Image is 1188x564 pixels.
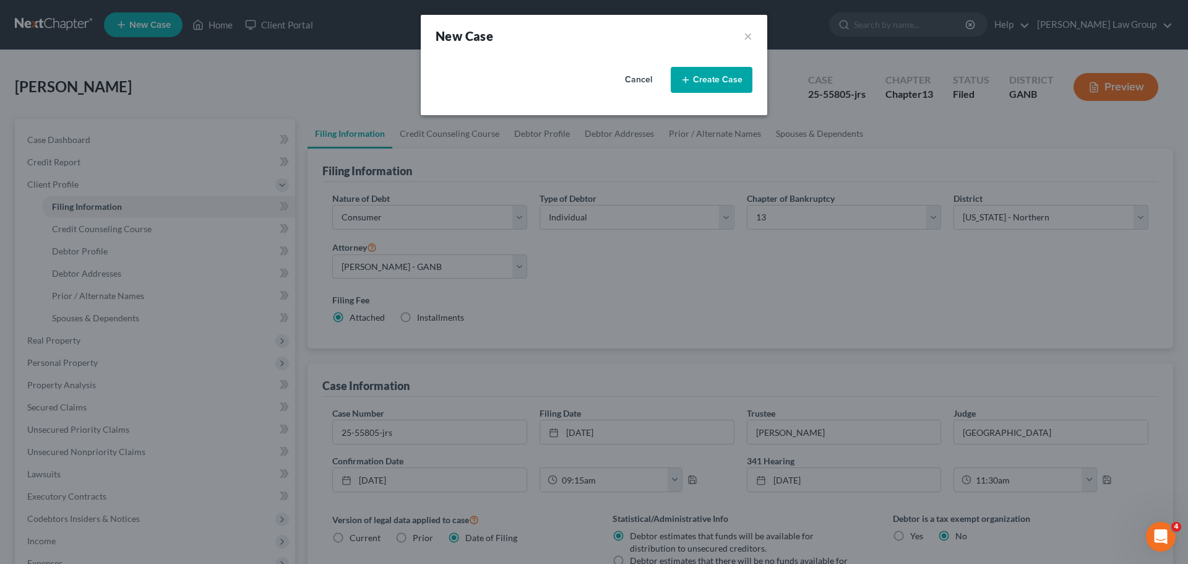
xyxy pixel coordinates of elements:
[611,67,666,92] button: Cancel
[436,28,493,43] strong: New Case
[744,27,752,45] button: ×
[1171,522,1181,532] span: 4
[671,67,752,93] button: Create Case
[1146,522,1176,552] iframe: Intercom live chat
